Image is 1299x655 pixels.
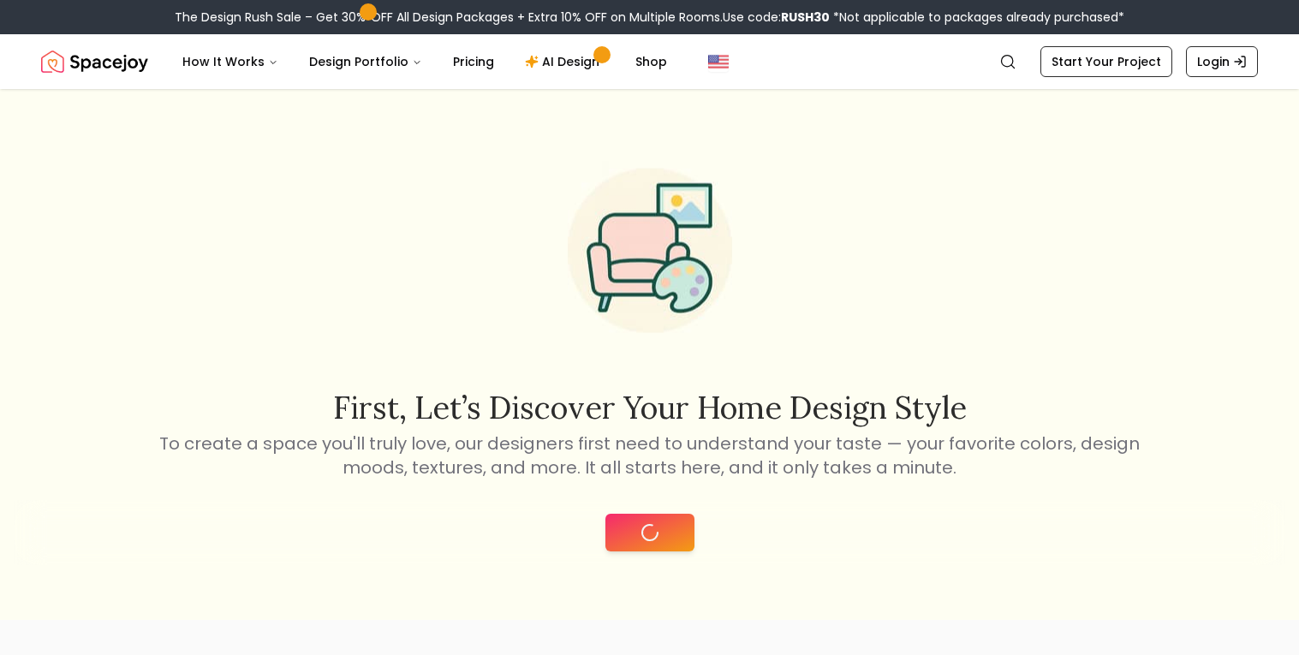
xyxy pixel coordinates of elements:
[157,432,1143,479] p: To create a space you'll truly love, our designers first need to understand your taste — your fav...
[708,51,729,72] img: United States
[511,45,618,79] a: AI Design
[1040,46,1172,77] a: Start Your Project
[295,45,436,79] button: Design Portfolio
[1186,46,1258,77] a: Login
[175,9,1124,26] div: The Design Rush Sale – Get 30% OFF All Design Packages + Extra 10% OFF on Multiple Rooms.
[41,34,1258,89] nav: Global
[723,9,830,26] span: Use code:
[169,45,681,79] nav: Main
[157,390,1143,425] h2: First, let’s discover your home design style
[830,9,1124,26] span: *Not applicable to packages already purchased*
[439,45,508,79] a: Pricing
[540,141,760,360] img: Start Style Quiz Illustration
[41,45,148,79] a: Spacejoy
[41,45,148,79] img: Spacejoy Logo
[781,9,830,26] b: RUSH30
[622,45,681,79] a: Shop
[169,45,292,79] button: How It Works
